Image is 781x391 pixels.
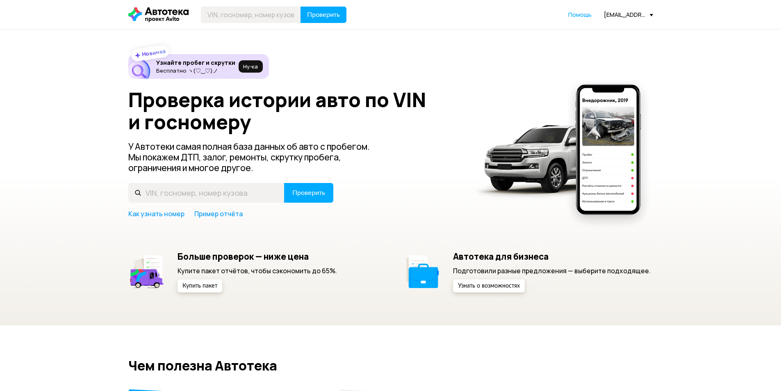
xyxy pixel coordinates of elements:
h5: Автотека для бизнеса [453,251,651,262]
span: Купить пакет [182,283,217,289]
p: Подготовили разные предложения — выберите подходящее. [453,266,651,275]
button: Купить пакет [178,279,222,293]
div: [EMAIL_ADDRESS][DOMAIN_NAME] [604,11,653,18]
button: Узнать о возможностях [453,279,525,293]
a: Помощь [568,11,592,19]
input: VIN, госномер, номер кузова [201,7,301,23]
p: Бесплатно ヽ(♡‿♡)ノ [156,67,235,74]
button: Проверить [284,183,333,203]
span: Помощь [568,11,592,18]
h2: Чем полезна Автотека [128,358,653,373]
button: Проверить [301,7,346,23]
span: Проверить [292,190,325,196]
h6: Узнайте пробег и скрутки [156,59,235,66]
span: Проверить [307,11,340,18]
h5: Больше проверок — ниже цена [178,251,337,262]
h1: Проверка истории авто по VIN и госномеру [128,89,462,133]
p: У Автотеки самая полная база данных об авто с пробегом. Мы покажем ДТП, залог, ремонты, скрутку п... [128,141,383,173]
span: Ну‑ка [243,63,258,70]
strong: Новинка [141,47,166,58]
span: Узнать о возможностях [458,283,520,289]
p: Купите пакет отчётов, чтобы сэкономить до 65%. [178,266,337,275]
a: Как узнать номер [128,209,184,218]
input: VIN, госномер, номер кузова [128,183,285,203]
a: Пример отчёта [194,209,243,218]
